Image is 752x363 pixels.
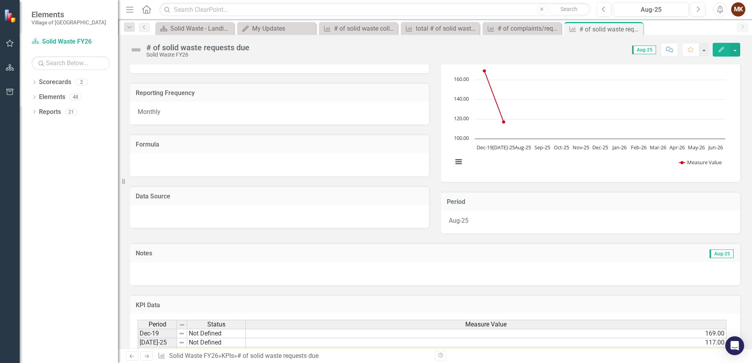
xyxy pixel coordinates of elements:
div: My Updates [252,24,314,33]
span: Search [560,6,577,12]
input: Search Below... [31,56,110,70]
span: Aug-25 [632,46,656,54]
svg: Interactive chart [449,56,729,174]
text: Sep-25 [535,144,550,151]
div: Aug-25 [616,5,686,15]
a: Reports [39,108,61,117]
text: Jun-26 [708,144,723,151]
div: Chart. Highcharts interactive chart. [449,56,732,174]
div: » » [158,352,429,361]
a: total # of solid waste collection points [403,24,477,33]
input: Search ClearPoint... [159,3,591,16]
a: KPIs [221,352,234,359]
text: Dec-25 [592,144,608,151]
a: Elements [39,93,65,102]
div: total # of solid waste collection points [416,24,477,33]
h3: Period [447,198,734,205]
text: Apr-26 [669,144,685,151]
div: 48 [69,94,82,101]
a: Scorecards [39,78,71,87]
div: Monthly [130,102,429,125]
td: Not Defined [187,338,246,347]
img: 8DAGhfEEPCf229AAAAAElFTkSuQmCC [179,330,185,337]
span: Elements [31,10,106,19]
h3: Reporting Frequency [136,90,423,97]
button: Search [549,4,589,15]
path: Dec-19, 169. Measure Value. [483,69,486,72]
text: Aug-25 [515,144,531,151]
text: [DATE]-25 [492,144,515,151]
small: Village of [GEOGRAPHIC_DATA] [31,19,106,26]
td: [DATE]-25 [138,338,177,347]
path: Jul-25, 117. Measure Value. [502,120,505,123]
a: # of complaints/requests address on time [485,24,559,33]
div: # of complaints/requests address on time [498,24,559,33]
text: 100.00 [454,134,469,141]
a: Solid Waste - Landing Page [157,24,232,33]
h3: Notes [136,250,375,257]
text: Feb-26 [631,144,647,151]
button: Aug-25 [614,2,689,16]
img: 8DAGhfEEPCf229AAAAAElFTkSuQmCC [179,322,185,328]
h3: KPI Data [136,302,734,309]
td: Dec-19 [138,329,177,338]
div: Open Intercom Messenger [725,336,744,355]
td: Not Defined [187,347,246,356]
text: 120.00 [454,115,469,122]
span: Measure Value [465,321,507,328]
text: Jan-26 [612,144,627,151]
a: Solid Waste FY26 [169,352,218,359]
div: # of solid waste requests due [146,43,249,52]
text: Mar-26 [650,144,666,151]
td: Aug-25 [138,347,177,356]
text: Oct-25 [554,144,569,151]
span: Period [149,321,166,328]
a: My Updates [239,24,314,33]
text: Dec-19 [477,144,492,151]
a: # of solid waste collection consolidated complaints [321,24,396,33]
text: 140.00 [454,95,469,102]
td: 117.00 [246,338,726,347]
text: Nov-25 [573,144,589,151]
button: View chart menu, Chart [453,156,464,167]
text: May-26 [688,144,705,151]
div: 2 [75,79,88,86]
img: Not Defined [130,44,142,56]
div: # of solid waste requests due [237,352,319,359]
td: Not Defined [187,329,246,338]
img: ClearPoint Strategy [4,9,18,23]
text: 160.00 [454,75,469,82]
div: Solid Waste - Landing Page [170,24,232,33]
h3: Data Source [136,193,423,200]
span: Status [207,321,225,328]
div: 21 [65,108,77,115]
div: # of solid waste collection consolidated complaints [334,24,396,33]
img: 8DAGhfEEPCf229AAAAAElFTkSuQmCC [179,339,185,346]
span: Aug-25 [710,249,734,258]
button: Show Measure Value [679,159,722,166]
button: MK [731,2,745,16]
div: Aug-25 [441,211,740,233]
div: Solid Waste FY26 [146,52,249,58]
div: # of solid waste requests due [579,24,641,34]
h3: Formula [136,141,423,148]
td: 169.00 [246,329,726,338]
a: Solid Waste FY26 [31,37,110,46]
